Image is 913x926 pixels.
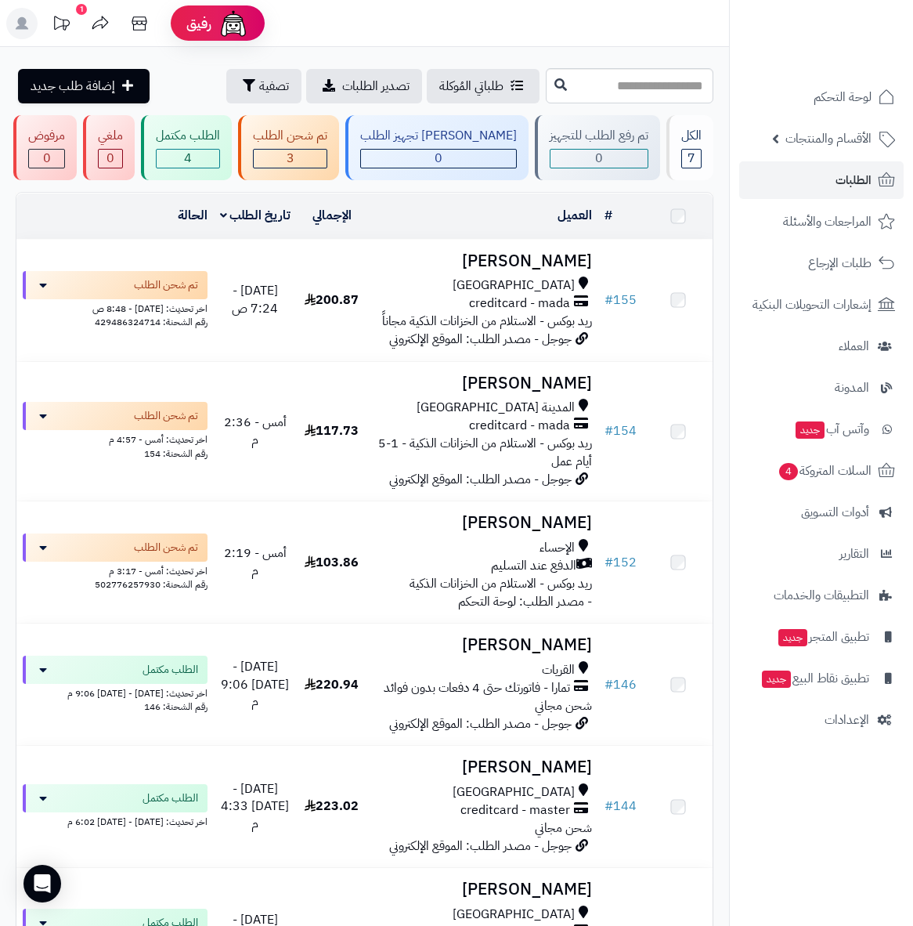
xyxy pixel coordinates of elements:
[539,539,575,557] span: الإحساء
[80,115,138,180] a: ملغي 0
[220,206,291,225] a: تاريخ الطلب
[739,618,904,656] a: تطبيق المتجرجديد
[10,115,80,180] a: مرفوض 0
[604,797,613,816] span: #
[778,462,799,481] span: 4
[373,881,592,899] h3: [PERSON_NAME]
[807,12,898,45] img: logo-2.png
[156,127,220,145] div: الطلب مكتمل
[138,115,235,180] a: الطلب مكتمل 4
[839,543,869,565] span: التقارير
[305,553,359,572] span: 103.86
[839,335,869,357] span: العملاء
[23,865,61,902] div: Open Intercom Messenger
[305,675,359,694] span: 220.94
[218,8,249,39] img: ai-face.png
[384,679,570,697] span: تمارا - فاتورتك حتى 4 دفعات بدون فوائد
[739,161,904,199] a: الطلبات
[604,675,613,694] span: #
[143,662,198,678] span: الطلب مكتمل
[604,421,613,440] span: #
[23,684,207,700] div: اخر تحديث: [DATE] - [DATE] 9:06 م
[762,671,791,688] span: جديد
[681,127,702,145] div: الكل
[306,69,422,103] a: تصدير الطلبات
[774,584,869,606] span: التطبيقات والخدمات
[739,660,904,697] a: تطبيق نقاط البيعجديد
[604,291,613,309] span: #
[389,330,572,349] span: جوجل - مصدر الطلب: الموقع الإلكتروني
[783,211,871,233] span: المراجعات والأسئلة
[739,535,904,573] a: التقارير
[778,460,871,482] span: السلات المتروكة
[342,77,410,96] span: تصدير الطلبات
[410,574,592,593] span: ريد بوكس - الاستلام من الخزانات الذكية
[389,837,572,855] span: جوجل - مصدر الطلب: الموقع الإلكتروني
[491,557,576,575] span: الدفع عند التسليم
[835,169,871,191] span: الطلبات
[663,115,716,180] a: الكل7
[739,203,904,241] a: المراجعات والأسئلة
[18,69,150,103] a: إضافة طلب جديد
[558,206,592,225] a: العميل
[98,127,123,145] div: ملغي
[224,413,287,450] span: أمس - 2:36 م
[360,127,517,145] div: [PERSON_NAME] تجهيز الطلب
[460,801,570,819] span: creditcard - master
[604,553,637,572] a: #152
[739,286,904,324] a: إشعارات التحويلات البنكية
[221,780,289,834] span: [DATE] - [DATE] 4:33 م
[382,312,592,331] span: ريد بوكس - الاستلام من الخزانات الذكية مجاناً
[535,819,592,837] span: شحن مجاني
[224,544,287,581] span: أمس - 2:19 م
[144,447,207,461] span: رقم الشحنة: 154
[157,150,219,168] span: 4
[373,758,592,776] h3: [PERSON_NAME]
[739,452,904,490] a: السلات المتروكة4
[378,434,592,471] span: ريد بوكس - الاستلام من الخزانات الذكية - 1-5 أيام عمل
[739,701,904,739] a: الإعدادات
[752,294,871,316] span: إشعارات التحويلات البنكية
[550,150,648,168] span: 0
[739,244,904,282] a: طلبات الإرجاع
[739,78,904,116] a: لوحة التحكم
[29,150,64,168] span: 0
[232,281,278,318] span: [DATE] - 7:24 ص
[604,291,637,309] a: #155
[739,577,904,614] a: التطبيقات والخدمات
[95,315,207,329] span: رقم الشحنة: 429486324714
[739,327,904,365] a: العملاء
[23,812,207,829] div: اخر تحديث: [DATE] - [DATE] 6:02 م
[23,562,207,578] div: اخر تحديث: أمس - 3:17 م
[427,69,539,103] a: طلباتي المُوكلة
[682,150,701,168] span: 7
[814,86,871,108] span: لوحة التحكم
[825,709,869,731] span: الإعدادات
[808,252,871,274] span: طلبات الإرجاع
[739,369,904,407] a: المدونة
[373,374,592,392] h3: [PERSON_NAME]
[253,127,327,145] div: تم شحن الطلب
[542,661,575,679] span: القريات
[143,790,198,806] span: الطلب مكتمل
[760,667,869,689] span: تطبيق نقاط البيع
[389,470,572,489] span: جوجل - مصدر الطلب: الموقع الإلكتروني
[361,150,516,168] span: 0
[453,277,575,295] span: [GEOGRAPHIC_DATA]
[373,252,592,270] h3: [PERSON_NAME]
[99,150,122,168] span: 0
[134,408,198,424] span: تم شحن الطلب
[259,77,289,96] span: تصفية
[794,418,869,440] span: وآتس آب
[453,906,575,924] span: [GEOGRAPHIC_DATA]
[254,150,327,168] span: 3
[144,700,207,714] span: رقم الشحنة: 146
[31,77,115,96] span: إضافة طلب جديد
[739,494,904,531] a: أدوات التسويق
[550,127,648,145] div: تم رفع الطلب للتجهيز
